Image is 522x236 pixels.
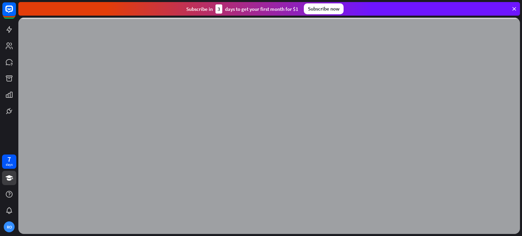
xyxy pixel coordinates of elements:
div: days [6,162,13,167]
div: 3 [215,4,222,14]
a: 7 days [2,155,16,169]
div: RO [4,221,15,232]
div: 7 [7,156,11,162]
div: Subscribe now [304,3,344,14]
div: Subscribe in days to get your first month for $1 [186,4,298,14]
